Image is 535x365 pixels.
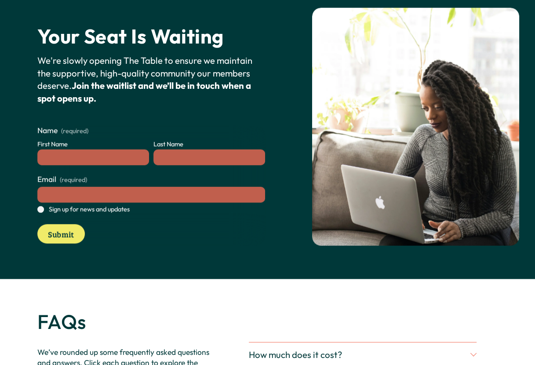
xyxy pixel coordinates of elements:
[37,311,223,333] h2: FAQs
[153,140,265,150] div: Last Name
[37,140,149,150] div: First Name
[37,174,56,185] span: Email
[37,80,253,104] strong: Join the waitlist and we’ll be in touch when a spot opens up.
[249,349,470,360] span: How much does it cost?
[37,206,44,213] input: Sign up for news and updates
[37,24,224,49] strong: Your Seat Is Waiting
[37,125,58,136] span: Name
[49,205,130,214] span: Sign up for news and updates
[37,55,254,104] span: We're slowly opening The Table to ensure we maintain the supportive, high-quality community our m...
[60,175,87,184] span: (required)
[37,224,85,244] button: Submit
[61,128,88,135] span: (required)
